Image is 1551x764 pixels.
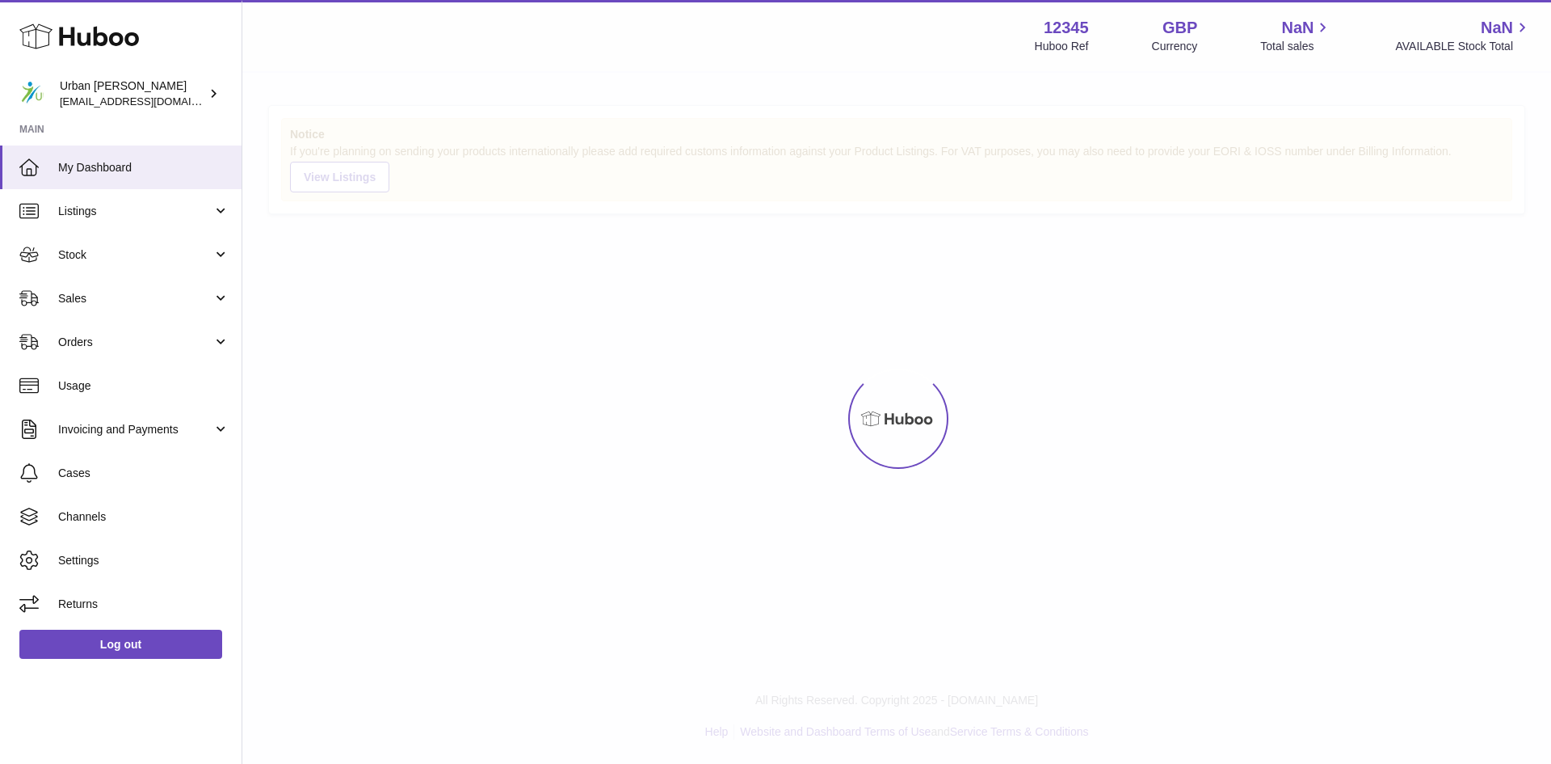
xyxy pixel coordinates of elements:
[58,247,212,263] span: Stock
[1481,17,1513,39] span: NaN
[58,160,229,175] span: My Dashboard
[58,335,212,350] span: Orders
[58,204,212,219] span: Listings
[1152,39,1198,54] div: Currency
[1162,17,1197,39] strong: GBP
[58,378,229,394] span: Usage
[1044,17,1089,39] strong: 12345
[58,466,229,481] span: Cases
[58,553,229,568] span: Settings
[1395,17,1532,54] a: NaN AVAILABLE Stock Total
[1260,17,1332,54] a: NaN Total sales
[58,597,229,612] span: Returns
[58,291,212,306] span: Sales
[1260,39,1332,54] span: Total sales
[19,82,44,106] img: orders@urbanpoling.com
[1281,17,1314,39] span: NaN
[19,630,222,659] a: Log out
[58,422,212,437] span: Invoicing and Payments
[58,509,229,525] span: Channels
[60,95,237,108] span: [EMAIL_ADDRESS][DOMAIN_NAME]
[60,78,205,109] div: Urban [PERSON_NAME]
[1395,39,1532,54] span: AVAILABLE Stock Total
[1035,39,1089,54] div: Huboo Ref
